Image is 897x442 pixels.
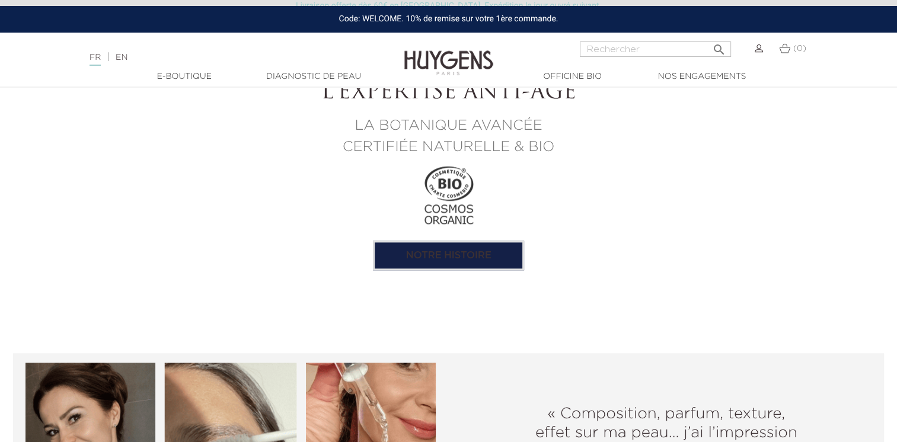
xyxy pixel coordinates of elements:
[580,41,731,57] input: Rechercher
[116,53,127,62] a: EN
[373,241,524,270] a: Notre histoire
[708,38,730,54] button: 
[513,71,632,83] a: Officine Bio
[793,44,806,53] span: (0)
[90,53,101,66] a: FR
[643,71,761,83] a: Nos engagements
[254,71,373,83] a: Diagnostic de peau
[712,39,726,53] i: 
[404,31,493,77] img: Huygens
[84,50,365,65] div: |
[232,115,665,158] p: La botanique avancée Certifiée naturelle & bio
[125,71,244,83] a: E-Boutique
[232,81,665,106] h2: L'expertise Anti-âge
[413,160,484,231] img: cosmos_organic_logo_history.png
